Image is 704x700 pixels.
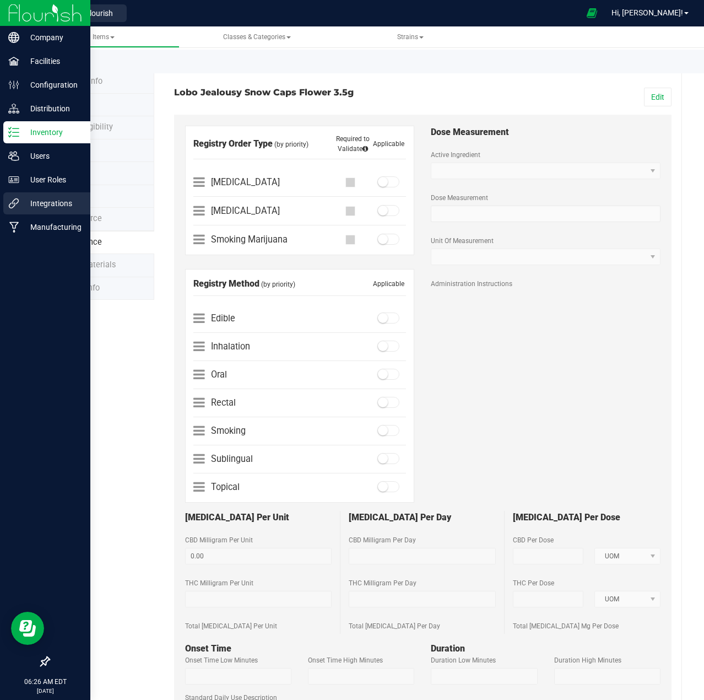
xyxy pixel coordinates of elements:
span: Onset Time [185,643,231,654]
label: THC Milligram Per Day [349,578,496,588]
label: Total [MEDICAL_DATA] Per Unit [185,621,332,631]
p: Company [19,31,85,44]
inline-svg: Company [8,32,19,43]
p: Integrations [19,197,85,210]
h3: Lobo Jealousy Snow Caps Flower 3.5g [174,88,415,98]
label: THC Milligram Per Unit [185,578,332,588]
inline-svg: Distribution [8,103,19,114]
label: Dose Measurement [431,193,660,203]
inline-svg: Manufacturing [8,222,19,233]
span: [MEDICAL_DATA] Per Unit [185,511,289,524]
label: Duration Low Minutes [431,655,537,665]
label: Onset Time Low Minutes [185,655,291,665]
p: [DATE] [5,687,85,695]
label: Duration High Minutes [554,655,660,665]
label: Unit Of Measurement [431,236,660,246]
span: [MEDICAL_DATA] Per Dose [513,511,620,524]
p: Manufacturing [19,220,85,234]
span: Open Ecommerce Menu [580,2,604,24]
span: Dose Measurement [431,126,509,139]
span: Items [93,33,115,41]
label: THC Per Dose [513,578,660,588]
inline-svg: Inventory [8,127,19,138]
iframe: Resource center [11,612,44,645]
inline-svg: Facilities [8,56,19,67]
label: Active Ingredient [431,150,660,160]
label: Administration Instructions [431,279,660,289]
p: User Roles [19,173,85,186]
inline-svg: Integrations [8,198,19,209]
inline-svg: User Roles [8,174,19,185]
label: Total [MEDICAL_DATA] Mg Per Dose [513,621,660,631]
span: Classes & Categories [223,33,291,41]
span: [MEDICAL_DATA] Per Day [349,511,451,524]
inline-svg: Configuration [8,79,19,90]
label: Total [MEDICAL_DATA] Per Day [349,621,496,631]
label: CBD Milligram Per Unit [185,535,332,545]
p: Distribution [19,102,85,115]
span: Hi, [PERSON_NAME]! [611,8,683,17]
span: Duration [431,643,465,654]
label: CBD Per Dose [513,535,660,545]
button: Edit [644,88,671,106]
p: Users [19,149,85,163]
span: Strains [397,33,424,41]
p: 06:26 AM EDT [5,677,85,687]
inline-svg: Users [8,150,19,161]
p: Configuration [19,78,85,91]
p: Facilities [19,55,85,68]
p: Inventory [19,126,85,139]
label: Onset Time High Minutes [308,655,414,665]
label: CBD Milligram Per Day [349,535,496,545]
